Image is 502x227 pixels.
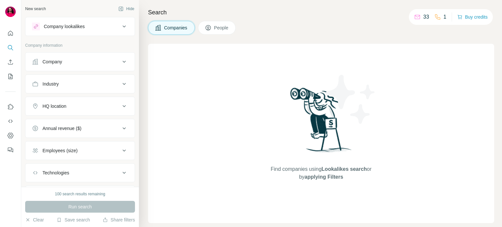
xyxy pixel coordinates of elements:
button: Use Surfe on LinkedIn [5,101,16,113]
button: Dashboard [5,130,16,141]
button: Industry [25,76,135,92]
span: Lookalikes search [322,166,367,172]
img: Avatar [5,7,16,17]
button: Save search [57,217,90,223]
div: HQ location [42,103,66,109]
button: Technologies [25,165,135,181]
div: Annual revenue ($) [42,125,81,132]
button: Employees (size) [25,143,135,158]
button: Share filters [103,217,135,223]
p: Company information [25,42,135,48]
div: 100 search results remaining [55,191,105,197]
h4: Search [148,8,494,17]
button: Company [25,54,135,70]
button: HQ location [25,98,135,114]
span: applying Filters [305,174,343,180]
span: Find companies using or by [269,165,373,181]
div: New search [25,6,46,12]
p: 1 [443,13,446,21]
div: Technologies [42,170,69,176]
button: Use Surfe API [5,115,16,127]
span: Companies [164,24,188,31]
div: Employees (size) [42,147,77,154]
img: Surfe Illustration - Stars [321,70,380,129]
div: Industry [42,81,59,87]
button: Search [5,42,16,54]
img: Surfe Illustration - Woman searching with binoculars [287,86,355,159]
p: 33 [423,13,429,21]
button: My lists [5,71,16,82]
button: Company lookalikes [25,19,135,34]
div: Company lookalikes [44,23,85,30]
button: Annual revenue ($) [25,121,135,136]
button: Hide [114,4,139,14]
button: Quick start [5,27,16,39]
span: People [214,24,229,31]
button: Buy credits [457,12,488,22]
button: Clear [25,217,44,223]
button: Feedback [5,144,16,156]
div: Company [42,58,62,65]
button: Enrich CSV [5,56,16,68]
